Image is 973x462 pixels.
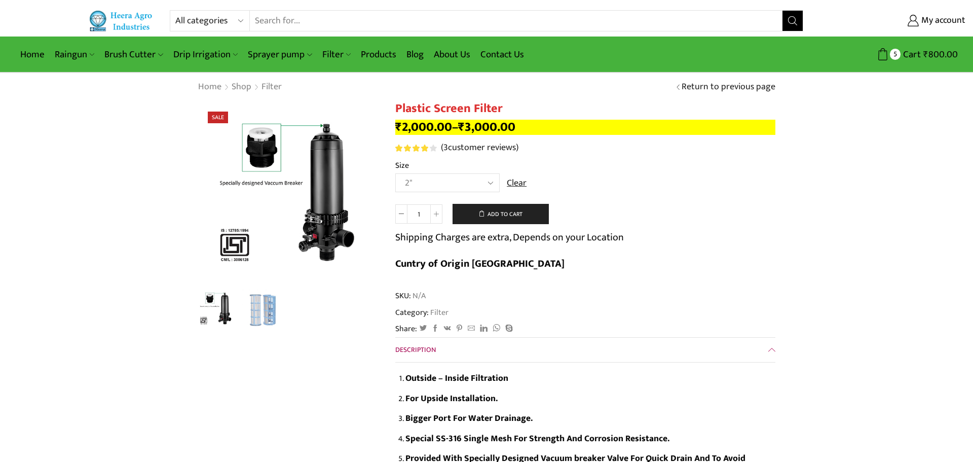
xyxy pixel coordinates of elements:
[453,204,549,224] button: Add to cart
[475,43,529,66] a: Contact Us
[407,204,430,224] input: Product quantity
[395,117,402,137] span: ₹
[356,43,401,66] a: Products
[395,120,775,135] p: –
[507,177,527,190] a: Clear options
[395,145,438,152] span: 3
[923,47,928,62] span: ₹
[441,141,518,155] a: (3customer reviews)
[208,112,228,123] span: Sale
[395,160,409,171] label: Size
[411,290,426,302] span: N/A
[198,101,380,284] div: 1 / 2
[395,145,436,152] div: Rated 4.00 out of 5
[395,117,452,137] bdi: 2,000.00
[405,371,508,385] strong: Outside – Inside Filtration
[250,11,782,31] input: Search for...
[195,288,237,330] a: Heera-Plastic
[923,47,958,62] bdi: 800.00
[395,307,448,318] span: Category:
[15,43,50,66] a: Home
[242,289,284,331] a: plast
[261,81,282,94] a: Filter
[429,306,448,319] a: Filter
[919,14,965,27] span: My account
[317,43,356,66] a: Filter
[395,344,436,356] span: Description
[405,411,533,425] strong: Bigger Port For Water Drainage.
[405,391,498,406] strong: For Upside Installation.
[395,145,428,152] span: Rated out of 5 based on customer ratings
[168,43,243,66] a: Drip Irrigation
[813,45,958,64] a: 5 Cart ₹800.00
[243,43,317,66] a: Sprayer pump
[198,81,282,94] nav: Breadcrumb
[890,49,901,59] span: 5
[195,289,237,330] li: 1 / 2
[901,48,921,61] span: Cart
[395,290,775,302] span: SKU:
[429,43,475,66] a: About Us
[782,11,803,31] button: Search button
[198,101,380,284] img: Heera-Plastic
[818,12,965,30] a: My account
[458,117,515,137] bdi: 3,000.00
[231,81,252,94] a: Shop
[395,255,565,272] b: Cuntry of Origin [GEOGRAPHIC_DATA]
[50,43,99,66] a: Raingun
[443,140,448,155] span: 3
[395,101,775,116] h1: Plastic Screen Filter
[99,43,168,66] a: Brush Cutter
[198,81,222,94] a: Home
[395,323,417,335] span: Share:
[458,117,465,137] span: ₹
[395,338,775,362] a: Description
[405,431,669,446] strong: Special SS-316 Single Mesh For Strength And Corrosion Resistance.
[242,289,284,330] li: 2 / 2
[395,229,624,245] p: Shipping Charges are extra, Depends on your Location
[682,81,775,94] a: Return to previous page
[401,43,429,66] a: Blog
